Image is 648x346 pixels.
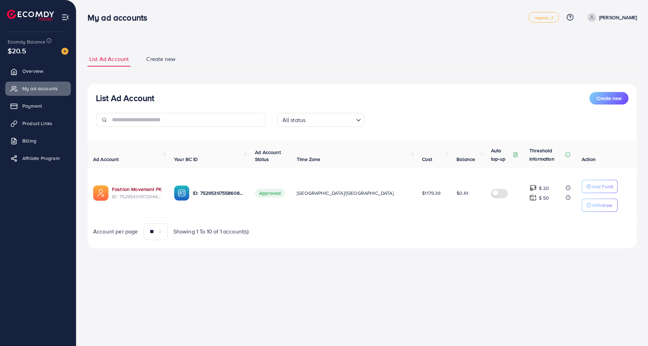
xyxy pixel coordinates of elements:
[582,156,596,163] span: Action
[297,156,320,163] span: Time Zone
[491,146,511,163] p: Auto top-up
[589,92,628,105] button: Create new
[5,151,71,165] a: Affiliate Program
[22,85,58,92] span: My ad accounts
[193,189,244,197] p: ID: 7529539755860836369
[277,113,364,127] div: Search for option
[539,194,549,202] p: $ 50
[585,13,637,22] a: [PERSON_NAME]
[22,68,43,75] span: Overview
[281,115,307,125] span: All status
[8,46,26,56] span: $20.5
[422,156,432,163] span: Cost
[96,93,154,103] h3: List Ad Account
[112,186,163,200] div: <span class='underline'>Fashion Movement PK</span></br>7529540197294407681
[599,13,637,22] p: [PERSON_NAME]
[22,137,36,144] span: Billing
[255,189,285,198] span: Approved
[22,102,42,109] span: Payment
[457,190,468,197] span: $0.61
[422,190,440,197] span: $1179.39
[582,199,618,212] button: Withdraw
[93,185,108,201] img: ic-ads-acc.e4c84228.svg
[5,64,71,78] a: Overview
[174,156,198,163] span: Your BC ID
[528,12,559,23] a: regular_1
[5,99,71,113] a: Payment
[112,193,163,200] span: ID: 7529540197294407681
[529,184,537,192] img: top-up amount
[88,13,153,23] h3: My ad accounts
[146,55,175,63] span: Create new
[22,120,52,127] span: Product Links
[7,10,54,21] img: logo
[457,156,475,163] span: Balance
[89,55,129,63] span: List Ad Account
[534,15,553,20] span: regular_1
[5,82,71,95] a: My ad accounts
[592,201,612,209] p: Withdraw
[539,184,549,192] p: $ 20
[582,180,618,193] button: Add Fund
[529,146,564,163] p: Threshold information
[93,228,138,236] span: Account per page
[8,38,45,45] span: Ecomdy Balance
[592,182,613,191] p: Add Fund
[5,116,71,130] a: Product Links
[618,315,643,341] iframe: Chat
[112,186,163,193] a: Fashion Movement PK
[255,149,281,163] span: Ad Account Status
[22,155,60,162] span: Affiliate Program
[596,95,621,102] span: Create new
[61,13,69,21] img: menu
[93,156,119,163] span: Ad Account
[529,194,537,201] img: top-up amount
[297,190,394,197] span: [GEOGRAPHIC_DATA]/[GEOGRAPHIC_DATA]
[5,134,71,148] a: Billing
[173,228,249,236] span: Showing 1 To 10 of 1 account(s)
[174,185,189,201] img: ic-ba-acc.ded83a64.svg
[61,48,68,55] img: image
[308,114,353,125] input: Search for option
